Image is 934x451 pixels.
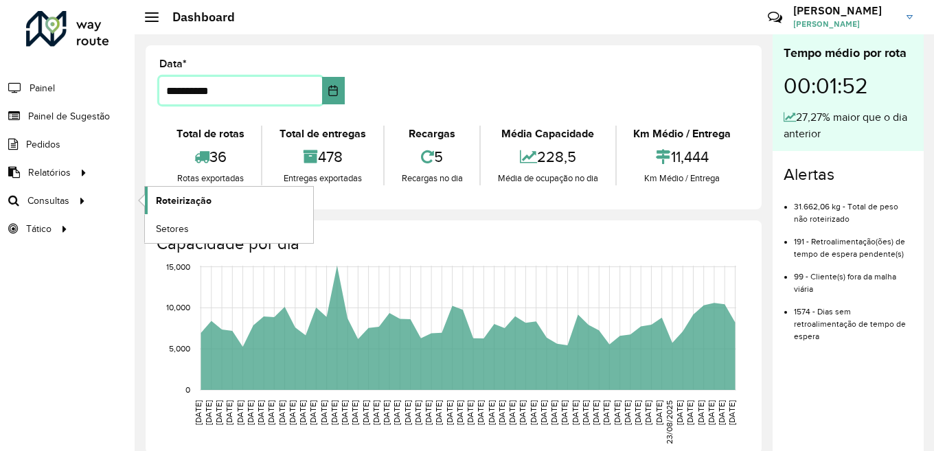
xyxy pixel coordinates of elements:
[288,400,297,425] text: [DATE]
[26,222,52,236] span: Tático
[717,400,726,425] text: [DATE]
[793,4,896,17] h3: [PERSON_NAME]
[508,400,516,425] text: [DATE]
[185,385,190,394] text: 0
[455,400,464,425] text: [DATE]
[388,142,476,172] div: 5
[156,194,212,208] span: Roteirização
[298,400,307,425] text: [DATE]
[784,165,913,185] h4: Alertas
[350,400,359,425] text: [DATE]
[145,187,313,214] a: Roteirização
[466,400,475,425] text: [DATE]
[388,172,476,185] div: Recargas no dia
[484,126,611,142] div: Média Capacidade
[214,400,223,425] text: [DATE]
[424,400,433,425] text: [DATE]
[445,400,454,425] text: [DATE]
[760,3,790,32] a: Contato Rápido
[322,77,345,104] button: Choose Date
[166,303,190,312] text: 10,000
[157,234,748,254] h4: Capacidade por dia
[793,18,896,30] span: [PERSON_NAME]
[784,109,913,142] div: 27,27% maior que o dia anterior
[163,126,258,142] div: Total de rotas
[620,172,744,185] div: Km Médio / Entrega
[794,190,913,225] li: 31.662,06 kg - Total de peso não roteirizado
[665,400,674,444] text: 23/08/2025
[26,137,60,152] span: Pedidos
[266,142,379,172] div: 478
[388,126,476,142] div: Recargas
[518,400,527,425] text: [DATE]
[28,165,71,180] span: Relatórios
[382,400,391,425] text: [DATE]
[159,10,235,25] h2: Dashboard
[319,400,328,425] text: [DATE]
[529,400,538,425] text: [DATE]
[571,400,580,425] text: [DATE]
[654,400,663,425] text: [DATE]
[256,400,265,425] text: [DATE]
[156,222,189,236] span: Setores
[675,400,684,425] text: [DATE]
[27,194,69,208] span: Consultas
[266,172,379,185] div: Entregas exportadas
[633,400,642,425] text: [DATE]
[403,400,412,425] text: [DATE]
[266,400,275,425] text: [DATE]
[169,344,190,353] text: 5,000
[159,56,187,72] label: Data
[277,400,286,425] text: [DATE]
[613,400,622,425] text: [DATE]
[246,400,255,425] text: [DATE]
[28,109,110,124] span: Painel de Sugestão
[794,295,913,343] li: 1574 - Dias sem retroalimentação de tempo de espera
[330,400,339,425] text: [DATE]
[539,400,548,425] text: [DATE]
[794,225,913,260] li: 191 - Retroalimentação(ões) de tempo de espera pendente(s)
[549,400,558,425] text: [DATE]
[643,400,652,425] text: [DATE]
[560,400,569,425] text: [DATE]
[308,400,317,425] text: [DATE]
[372,400,380,425] text: [DATE]
[361,400,370,425] text: [DATE]
[487,400,496,425] text: [DATE]
[620,142,744,172] div: 11,444
[620,126,744,142] div: Km Médio / Entrega
[166,262,190,271] text: 15,000
[340,400,349,425] text: [DATE]
[784,62,913,109] div: 00:01:52
[623,400,632,425] text: [DATE]
[204,400,213,425] text: [DATE]
[413,400,422,425] text: [DATE]
[194,400,203,425] text: [DATE]
[602,400,611,425] text: [DATE]
[236,400,244,425] text: [DATE]
[794,260,913,295] li: 99 - Cliente(s) fora da malha viária
[784,44,913,62] div: Tempo médio por rota
[163,142,258,172] div: 36
[30,81,55,95] span: Painel
[434,400,443,425] text: [DATE]
[476,400,485,425] text: [DATE]
[225,400,233,425] text: [DATE]
[163,172,258,185] div: Rotas exportadas
[145,215,313,242] a: Setores
[581,400,590,425] text: [DATE]
[497,400,506,425] text: [DATE]
[685,400,694,425] text: [DATE]
[484,172,611,185] div: Média de ocupação no dia
[392,400,401,425] text: [DATE]
[727,400,736,425] text: [DATE]
[707,400,716,425] text: [DATE]
[266,126,379,142] div: Total de entregas
[591,400,600,425] text: [DATE]
[696,400,705,425] text: [DATE]
[484,142,611,172] div: 228,5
